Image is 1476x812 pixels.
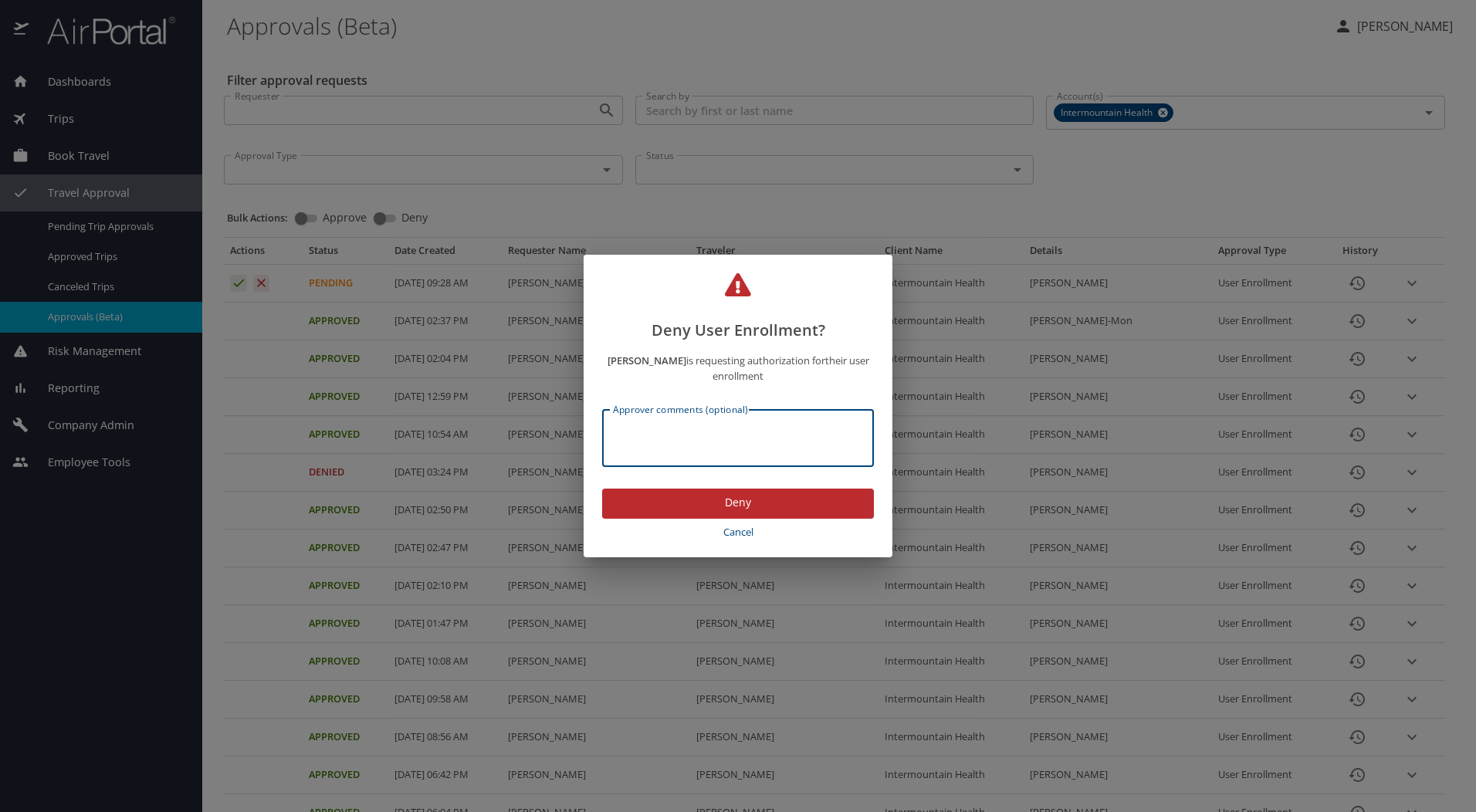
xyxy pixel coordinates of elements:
button: Cancel [602,519,874,546]
span: Cancel [608,523,868,541]
h2: Deny User Enrollment? [602,273,874,343]
p: is requesting authorization for their user enrollment [602,353,874,385]
button: Deny [602,489,874,519]
span: Deny [614,493,862,513]
strong: [PERSON_NAME] [608,354,686,367]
